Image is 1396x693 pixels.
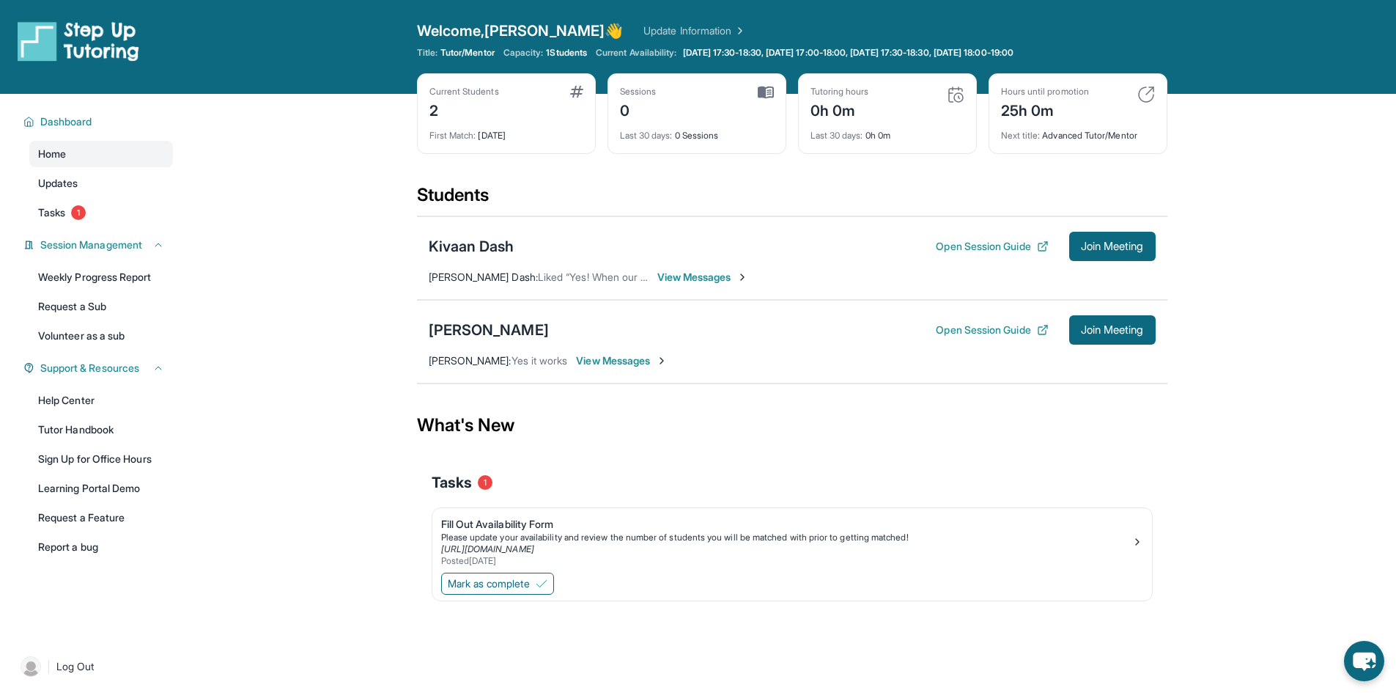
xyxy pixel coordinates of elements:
[1001,98,1089,121] div: 25h 0m
[503,47,544,59] span: Capacity:
[736,271,748,283] img: Chevron-Right
[56,659,95,674] span: Log Out
[34,238,164,252] button: Session Management
[1081,242,1144,251] span: Join Meeting
[429,271,538,283] span: [PERSON_NAME] Dash :
[758,86,774,99] img: card
[620,86,657,98] div: Sessions
[29,323,173,349] a: Volunteer as a sub
[432,508,1152,570] a: Fill Out Availability FormPlease update your availability and review the number of students you w...
[683,47,1013,59] span: [DATE] 17:30-18:30, [DATE] 17:00-18:00, [DATE] 17:30-18:30, [DATE] 18:00-19:00
[29,141,173,167] a: Home
[429,86,499,98] div: Current Students
[1344,641,1384,681] button: chat-button
[441,532,1131,543] div: Please update your availability and review the number of students you will be matched with prior ...
[429,320,549,340] div: [PERSON_NAME]
[947,86,964,103] img: card
[38,147,66,161] span: Home
[29,264,173,290] a: Weekly Progress Report
[1069,232,1156,261] button: Join Meeting
[512,354,568,367] span: Yes it works
[40,238,142,252] span: Session Management
[810,121,964,142] div: 0h 0m
[29,505,173,531] a: Request a Feature
[429,354,512,367] span: [PERSON_NAME] :
[34,114,164,129] button: Dashboard
[656,355,668,367] img: Chevron-Right
[731,23,746,38] img: Chevron Right
[29,170,173,197] a: Updates
[620,121,774,142] div: 0 Sessions
[417,393,1167,458] div: What's New
[417,183,1167,216] div: Students
[34,361,164,375] button: Support & Resources
[643,23,746,38] a: Update Information
[38,176,78,191] span: Updates
[429,130,476,141] span: First Match :
[21,656,41,677] img: user-img
[29,446,173,472] a: Sign Up for Office Hours
[478,475,492,490] span: 1
[536,578,547,590] img: Mark as complete
[29,475,173,502] a: Learning Portal Demo
[810,86,869,98] div: Tutoring hours
[29,199,173,226] a: Tasks1
[71,205,86,220] span: 1
[810,98,869,121] div: 0h 0m
[1069,315,1156,345] button: Join Meeting
[40,361,139,375] span: Support & Resources
[440,47,495,59] span: Tutor/Mentor
[429,236,514,257] div: Kivaan Dash
[38,205,65,220] span: Tasks
[432,472,472,493] span: Tasks
[620,98,657,121] div: 0
[29,417,173,443] a: Tutor Handbook
[620,130,673,141] span: Last 30 days :
[15,650,173,683] a: |Log Out
[657,270,749,285] span: View Messages
[441,573,554,595] button: Mark as complete
[1137,86,1155,103] img: card
[1001,121,1155,142] div: Advanced Tutor/Mentor
[441,555,1131,567] div: Posted [DATE]
[47,658,51,675] span: |
[29,387,173,414] a: Help Center
[441,543,534,554] a: [URL][DOMAIN_NAME]
[936,239,1048,254] button: Open Session Guide
[680,47,1016,59] a: [DATE] 17:30-18:30, [DATE] 17:00-18:00, [DATE] 17:30-18:30, [DATE] 18:00-19:00
[936,323,1048,337] button: Open Session Guide
[1081,326,1144,334] span: Join Meeting
[570,86,583,98] img: card
[576,353,668,368] span: View Messages
[448,576,530,591] span: Mark as complete
[29,293,173,320] a: Request a Sub
[546,47,587,59] span: 1 Students
[429,121,583,142] div: [DATE]
[441,517,1131,532] div: Fill Out Availability Form
[538,271,840,283] span: Liked “Yes! When our meeting starts at 5:30 please use that link!”
[417,47,437,59] span: Title:
[429,98,499,121] div: 2
[810,130,863,141] span: Last 30 days :
[29,534,173,560] a: Report a bug
[417,21,624,41] span: Welcome, [PERSON_NAME] 👋
[40,114,92,129] span: Dashboard
[1001,130,1041,141] span: Next title :
[596,47,676,59] span: Current Availability:
[1001,86,1089,98] div: Hours until promotion
[18,21,139,62] img: logo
